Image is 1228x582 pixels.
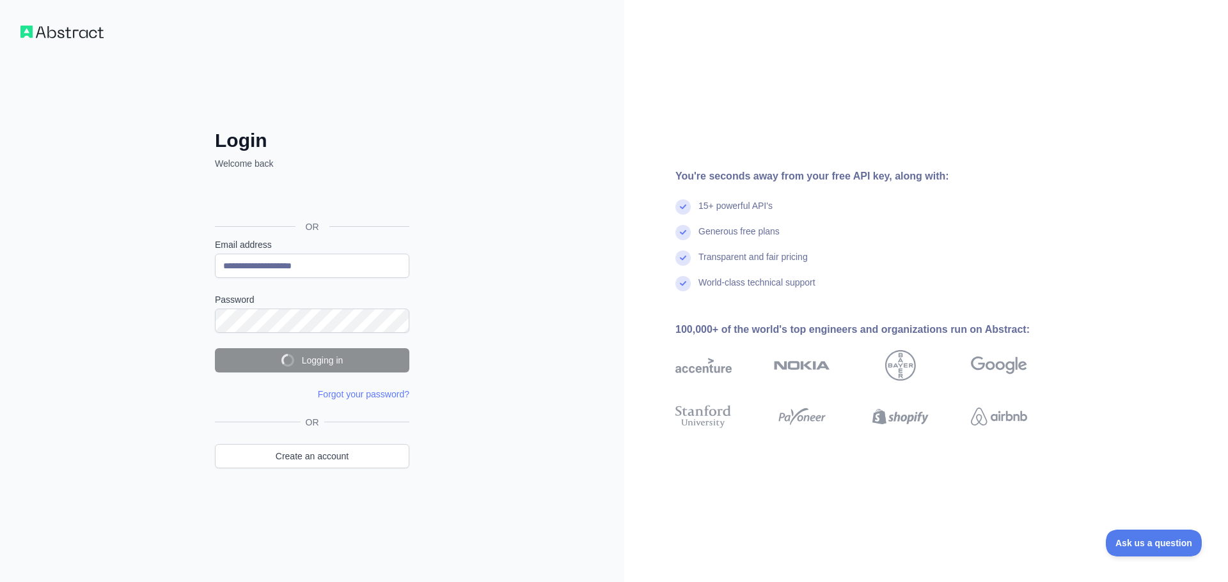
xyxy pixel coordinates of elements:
[698,199,773,225] div: 15+ powerful API's
[215,129,409,152] h2: Login
[675,402,732,431] img: stanford university
[698,225,780,250] div: Generous free plans
[675,250,691,266] img: check mark
[215,444,409,468] a: Create an account
[675,225,691,240] img: check mark
[774,402,830,431] img: payoneer
[971,350,1027,381] img: google
[215,238,409,251] label: Email address
[215,348,409,372] button: Logging in
[698,276,815,302] div: World-class technical support
[215,293,409,306] label: Password
[675,199,691,215] img: check mark
[675,169,1068,184] div: You're seconds away from your free API key, along with:
[872,402,929,431] img: shopify
[318,389,409,399] a: Forgot your password?
[215,157,409,170] p: Welcome back
[675,322,1068,337] div: 100,000+ of the world's top engineers and organizations run on Abstract:
[20,26,104,38] img: Workflow
[774,350,830,381] img: nokia
[675,276,691,291] img: check mark
[301,416,324,429] span: OR
[971,402,1027,431] img: airbnb
[885,350,916,381] img: bayer
[675,350,732,381] img: accenture
[698,250,808,276] div: Transparent and fair pricing
[209,184,413,212] iframe: Sign in with Google Button
[295,220,329,233] span: OR
[1106,530,1202,556] iframe: Toggle Customer Support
